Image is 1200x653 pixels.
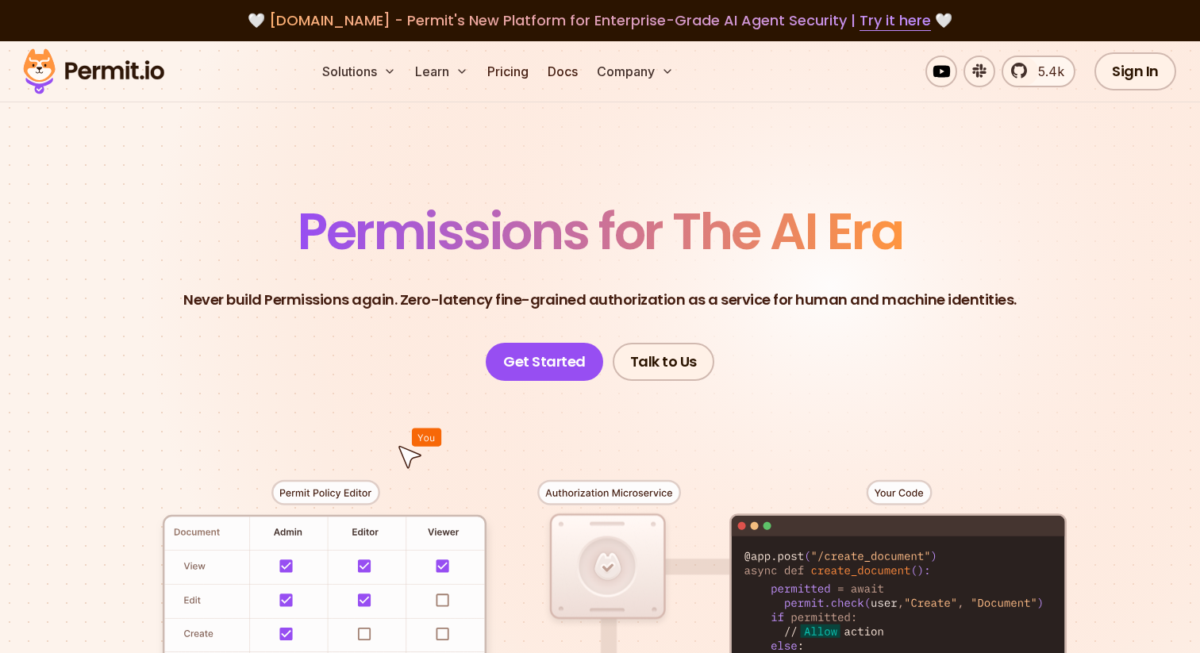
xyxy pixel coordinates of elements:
[298,196,902,267] span: Permissions for The AI Era
[1029,62,1064,81] span: 5.4k
[316,56,402,87] button: Solutions
[409,56,475,87] button: Learn
[1002,56,1075,87] a: 5.4k
[1094,52,1176,90] a: Sign In
[860,10,931,31] a: Try it here
[541,56,584,87] a: Docs
[269,10,931,30] span: [DOMAIN_NAME] - Permit's New Platform for Enterprise-Grade AI Agent Security |
[590,56,680,87] button: Company
[486,343,603,381] a: Get Started
[183,289,1017,311] p: Never build Permissions again. Zero-latency fine-grained authorization as a service for human and...
[481,56,535,87] a: Pricing
[16,44,171,98] img: Permit logo
[38,10,1162,32] div: 🤍 🤍
[613,343,714,381] a: Talk to Us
